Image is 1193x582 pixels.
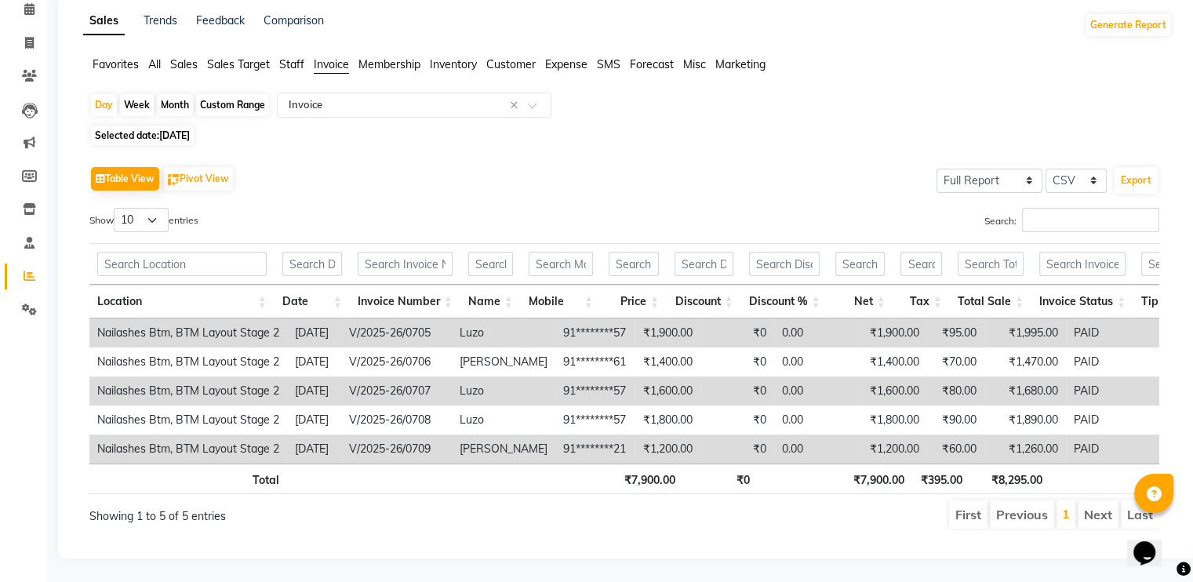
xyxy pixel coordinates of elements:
[1127,519,1177,566] iframe: chat widget
[89,435,287,464] td: Nailashes Btm, BTM Layout Stage 2
[1066,406,1168,435] td: PAID
[89,318,287,347] td: Nailashes Btm, BTM Layout Stage 2
[89,208,198,232] label: Show entries
[984,208,1159,232] label: Search:
[452,406,555,435] td: Luzo
[927,406,984,435] td: ₹90.00
[634,406,700,435] td: ₹1,800.00
[950,285,1031,318] th: Total Sale: activate to sort column ascending
[970,464,1050,494] th: ₹8,295.00
[634,435,700,464] td: ₹1,200.00
[634,347,700,376] td: ₹1,400.00
[157,94,193,116] div: Month
[927,435,984,464] td: ₹60.00
[1133,285,1179,318] th: Tip: activate to sort column ascending
[89,406,287,435] td: Nailashes Btm, BTM Layout Stage 2
[279,57,304,71] span: Staff
[1066,347,1168,376] td: PAID
[314,57,349,71] span: Invoice
[196,13,245,27] a: Feedback
[958,252,1024,276] input: Search Total Sale
[1039,252,1126,276] input: Search Invoice Status
[683,464,758,494] th: ₹0
[287,435,341,464] td: [DATE]
[1086,14,1170,36] button: Generate Report
[91,94,117,116] div: Day
[700,376,774,406] td: ₹0
[460,285,521,318] th: Name: activate to sort column ascending
[860,406,927,435] td: ₹1,800.00
[164,167,233,191] button: Pivot View
[1115,167,1158,194] button: Export
[207,57,270,71] span: Sales Target
[452,347,555,376] td: [PERSON_NAME]
[774,435,860,464] td: 0.00
[91,125,194,145] span: Selected date:
[83,7,125,35] a: Sales
[452,376,555,406] td: Luzo
[616,464,683,494] th: ₹7,900.00
[1031,285,1133,318] th: Invoice Status: activate to sort column ascending
[675,252,733,276] input: Search Discount
[430,57,477,71] span: Inventory
[845,464,912,494] th: ₹7,900.00
[835,252,885,276] input: Search Net
[984,435,1066,464] td: ₹1,260.00
[609,252,659,276] input: Search Price
[341,347,452,376] td: V/2025-26/0706
[601,285,667,318] th: Price: activate to sort column ascending
[634,376,700,406] td: ₹1,600.00
[452,435,555,464] td: [PERSON_NAME]
[630,57,674,71] span: Forecast
[860,347,927,376] td: ₹1,400.00
[350,285,460,318] th: Invoice Number: activate to sort column ascending
[860,435,927,464] td: ₹1,200.00
[1066,435,1168,464] td: PAID
[89,376,287,406] td: Nailashes Btm, BTM Layout Stage 2
[529,252,593,276] input: Search Mobile
[893,285,950,318] th: Tax: activate to sort column ascending
[774,376,860,406] td: 0.00
[468,252,513,276] input: Search Name
[287,318,341,347] td: [DATE]
[774,406,860,435] td: 0.00
[774,318,860,347] td: 0.00
[860,318,927,347] td: ₹1,900.00
[927,318,984,347] td: ₹95.00
[1066,376,1168,406] td: PAID
[89,347,287,376] td: Nailashes Btm, BTM Layout Stage 2
[545,57,587,71] span: Expense
[159,129,190,141] span: [DATE]
[120,94,154,116] div: Week
[827,285,893,318] th: Net: activate to sort column ascending
[984,347,1066,376] td: ₹1,470.00
[358,57,420,71] span: Membership
[927,376,984,406] td: ₹80.00
[984,376,1066,406] td: ₹1,680.00
[341,376,452,406] td: V/2025-26/0707
[521,285,601,318] th: Mobile: activate to sort column ascending
[358,252,453,276] input: Search Invoice Number
[634,318,700,347] td: ₹1,900.00
[91,167,159,191] button: Table View
[89,285,275,318] th: Location: activate to sort column ascending
[144,13,177,27] a: Trends
[700,435,774,464] td: ₹0
[264,13,324,27] a: Comparison
[89,499,522,525] div: Showing 1 to 5 of 5 entries
[715,57,766,71] span: Marketing
[168,174,180,186] img: pivot.png
[287,406,341,435] td: [DATE]
[984,406,1066,435] td: ₹1,890.00
[486,57,536,71] span: Customer
[741,285,828,318] th: Discount %: activate to sort column ascending
[452,318,555,347] td: Luzo
[1022,208,1159,232] input: Search:
[148,57,161,71] span: All
[341,406,452,435] td: V/2025-26/0708
[700,347,774,376] td: ₹0
[196,94,269,116] div: Custom Range
[927,347,984,376] td: ₹70.00
[774,347,860,376] td: 0.00
[700,406,774,435] td: ₹0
